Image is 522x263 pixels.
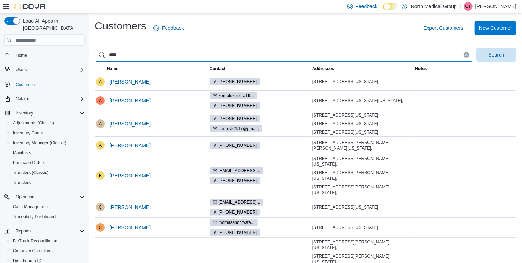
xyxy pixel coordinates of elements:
button: New Customer [475,21,516,35]
span: [EMAIL_ADDRESS]... [219,199,260,205]
button: Clear input [464,52,469,58]
button: Users [1,65,88,75]
span: Operations [16,194,37,200]
span: Adjustments (Classic) [13,120,54,126]
button: [PERSON_NAME] [107,93,153,108]
span: Canadian Compliance [10,247,85,255]
div: [STREET_ADDRESS][US_STATE][US_STATE], [312,98,412,103]
p: North Medical Group [411,2,457,11]
div: [STREET_ADDRESS][US_STATE], [312,225,412,230]
button: Inventory Count [7,128,88,138]
a: BioTrack Reconciliation [10,237,60,245]
a: Customers [13,80,39,89]
span: (317) 941-1961 [210,78,260,85]
button: Users [13,65,30,74]
div: CRYSTAL [96,223,105,232]
a: Feedback [151,21,187,35]
span: Inventory Manager (Classic) [13,140,66,146]
span: Adjustments (Classic) [10,119,85,127]
span: lazyktiff@yahoo... [210,199,263,206]
button: Inventory Manager (Classic) [7,138,88,148]
span: audreyk2k17@gma... [210,125,262,132]
button: Inventory [1,108,88,118]
span: Inventory Count [10,129,85,137]
span: [PERSON_NAME] [110,172,151,179]
button: [PERSON_NAME] [107,117,153,131]
img: Cova [14,3,46,10]
span: Inventory Manager (Classic) [10,139,85,147]
a: Transfers [10,178,33,187]
a: Transfers (Classic) [10,168,51,177]
button: Catalog [1,94,88,104]
button: [PERSON_NAME] [107,138,153,152]
span: Traceabilty Dashboard [10,213,85,221]
span: Home [13,51,85,60]
span: Transfers [13,180,31,186]
span: Cash Management [13,204,49,210]
button: Manifests [7,148,88,158]
span: (573) 821-8978 [210,229,260,236]
span: A [99,77,102,86]
span: Name [107,66,119,71]
div: [STREET_ADDRESS][PERSON_NAME][US_STATE], [312,184,412,195]
button: Canadian Compliance [7,246,88,256]
div: [STREET_ADDRESS][PERSON_NAME][US_STATE], [312,170,412,181]
span: Purchase Orders [13,160,45,166]
span: kernalexandra19... [219,92,254,99]
span: (573) 880-6223 [210,142,260,149]
span: (636) 633-6895 [210,177,260,184]
span: [PHONE_NUMBER] [219,79,257,85]
span: thomasandcrysta... [210,219,258,226]
a: Cash Management [10,203,52,211]
div: Averi [96,141,105,150]
span: Users [13,65,85,74]
div: Alexandra [96,96,105,105]
span: Search [489,51,504,58]
span: [PERSON_NAME] [110,78,151,85]
span: Users [16,67,27,73]
span: Customers [13,80,85,88]
span: [PHONE_NUMBER] [219,116,257,122]
span: [PERSON_NAME] [110,224,151,231]
button: Customers [1,79,88,89]
div: [STREET_ADDRESS][US_STATE], [312,79,412,85]
div: Brian [96,171,105,180]
span: [PERSON_NAME] [110,97,151,104]
span: Customers [16,82,36,87]
a: Inventory Manager (Classic) [10,139,69,147]
span: Purchase Orders [10,159,85,167]
span: Load All Apps in [GEOGRAPHIC_DATA] [20,17,85,32]
span: [PHONE_NUMBER] [219,177,257,184]
span: A [99,119,102,128]
button: Reports [1,226,88,236]
div: [STREET_ADDRESS][PERSON_NAME][US_STATE], [312,239,412,251]
a: Manifests [10,149,34,157]
span: Canadian Compliance [13,248,55,254]
span: [PERSON_NAME] [110,204,151,211]
span: [PHONE_NUMBER] [219,229,257,236]
span: Operations [13,193,85,201]
a: Traceabilty Dashboard [10,213,58,221]
span: Cash Management [10,203,85,211]
span: [PHONE_NUMBER] [219,209,257,215]
span: BioTrack Reconciliation [13,238,57,244]
button: Export Customers [421,21,466,35]
h1: Customers [95,19,146,33]
span: Reports [13,227,85,235]
span: Manifests [13,150,31,156]
button: [PERSON_NAME] [107,168,153,183]
button: Search [476,48,516,62]
button: [PERSON_NAME] [107,75,153,89]
button: Inventory [13,109,36,117]
span: C [99,223,102,232]
button: Catalog [13,95,33,103]
a: Inventory Count [10,129,46,137]
button: Purchase Orders [7,158,88,168]
span: Feedback [356,3,377,10]
span: (636) 221-4432 [210,102,260,109]
span: CT [465,2,471,11]
button: Cash Management [7,202,88,212]
span: Addresses [312,66,334,71]
div: [STREET_ADDRESS][PERSON_NAME][US_STATE], [312,156,412,167]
